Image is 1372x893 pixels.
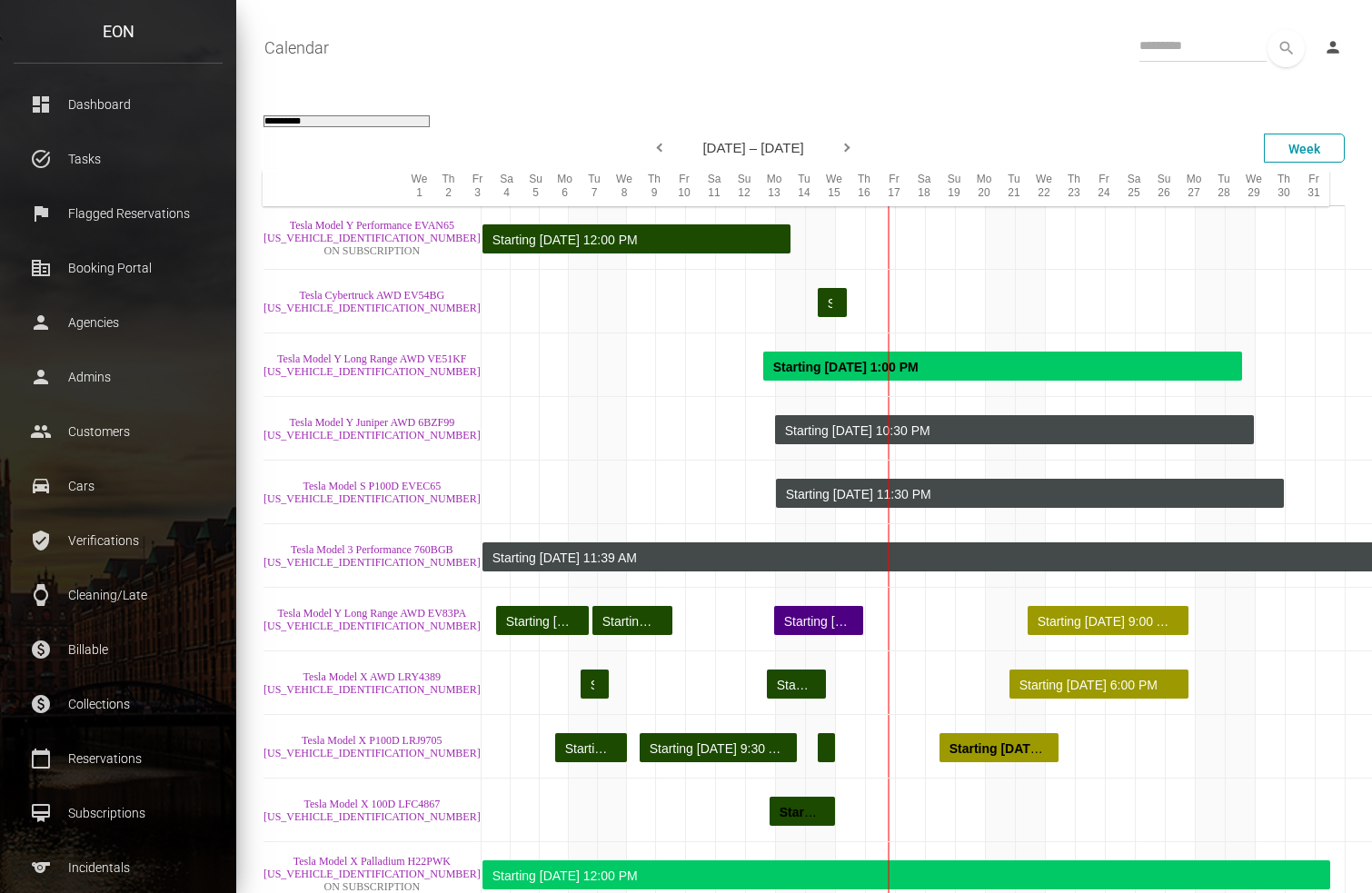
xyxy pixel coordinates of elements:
[639,171,669,205] div: Th 9
[263,651,482,715] td: Tesla Model X AWD LRY4389 5YJXCDE26LF235113
[591,670,594,700] div: Starting [DATE] 9:00 AM
[263,715,482,779] td: Tesla Model X P100D LRJ9705 5YJXCBE49HF071093
[789,171,819,205] div: Tu 14
[1310,30,1358,66] a: person
[784,607,849,636] div: Starting [DATE] 10:00 PM
[263,855,481,880] a: Tesla Model X Palladium H22PWK [US_VEHICLE_IDENTIFICATION_NUMBER]
[27,200,209,227] p: Flagged Reservations
[969,171,999,205] div: Mo 20
[506,607,574,636] div: Starting [DATE] 11:00 AM
[263,206,482,270] td: Tesla Model Y Performance EVAN65 7SAYGDEF4NF444965 ON SUBSCRIPTION
[949,741,1102,756] strong: Starting [DATE] 10:00 AM
[774,606,863,635] div: Rented for 3 days by Xinyan Wang . Current status is cleaning .
[940,733,1059,762] div: Rented for 4 days by Jung Kyun Kim . Current status is verified .
[1118,171,1148,205] div: Sa 25
[849,171,879,205] div: Th 16
[27,581,209,609] p: Cleaning/Late
[775,415,1254,444] div: Rented for 16 days by Admin Block . Current status is rental .
[492,225,776,254] div: Starting [DATE] 12:00 PM
[602,607,658,636] div: Starting [DATE] 6:00 PM
[263,543,481,569] a: Tesla Model 3 Performance 760BGB [US_VEHICLE_IDENTIFICATION_NUMBER]
[579,171,609,205] div: Tu 7
[14,409,223,454] a: people Customers
[555,733,627,762] div: Rented for 2 days, 12 hours by William Klippgen . Current status is completed .
[780,805,925,819] strong: Starting [DATE] 6:00 PM
[14,736,223,781] a: calendar_today Reservations
[27,799,209,827] p: Subscriptions
[1089,171,1118,205] div: Fr 24
[263,461,482,524] td: Tesla Model S P100D EVEC65 5YJSA1E51NF486634
[263,219,481,244] a: Tesla Model Y Performance EVAN65 [US_VEHICLE_IDENTIFICATION_NUMBER]
[1009,670,1188,699] div: Rented for 6 days by Daniel Campbell-Benson . Current status is verified .
[264,25,329,71] a: Calendar
[27,690,209,718] p: Collections
[482,224,790,253] div: Rented for 30 days by Ryan Pawlicki . Current status is completed .
[785,416,1239,445] div: Starting [DATE] 10:30 PM
[462,171,492,205] div: Fr 3
[27,145,209,173] p: Tasks
[14,845,223,890] a: sports Incidentals
[828,289,832,318] div: Starting [DATE] 9:00 AM
[649,135,667,163] div: Previous
[27,91,209,118] p: Dashboard
[909,171,939,205] div: Sa 18
[14,191,223,236] a: flag Flagged Reservations
[939,171,969,205] div: Su 19
[650,734,782,763] div: Starting [DATE] 9:30 AM
[323,880,420,893] span: ON SUBSCRIPTION
[1038,607,1174,636] div: Starting [DATE] 9:00 AM
[1208,171,1238,205] div: Tu 28
[27,527,209,554] p: Verifications
[550,171,579,205] div: Mo 6
[14,245,223,291] a: corporate_fare Booking Portal
[263,480,481,505] a: Tesla Model S P100D EVEC65 [US_VEHICLE_IDENTIFICATION_NUMBER]
[592,606,672,635] div: Rented for 2 days, 19 hours by Andrea Calabria . Current status is completed .
[27,418,209,445] p: Customers
[999,171,1029,205] div: Tu 21
[840,135,858,163] div: Next
[27,309,209,336] p: Agencies
[14,627,223,672] a: paid Billable
[763,352,1242,381] div: Rented for 16 days by farahnaz johannsen . Current status is rental .
[767,670,826,699] div: Rented for 2 days by Christopher Lassen . Current status is completed .
[565,734,612,763] div: Starting [DATE] 11:30 AM
[640,733,797,762] div: Rented for 5 days, 7 hours by Andre Aboulian . Current status is completed .
[1324,38,1342,56] i: person
[404,171,433,205] div: We 1
[759,171,789,205] div: Mo 13
[729,171,759,205] div: Su 12
[1029,171,1059,205] div: We 22
[777,670,811,700] div: Starting [DATE] 4:00 PM
[263,734,481,759] a: Tesla Model X P100D LRJ9705 [US_VEHICLE_IDENTIFICATION_NUMBER]
[1028,606,1188,635] div: Rented for 5 days, 9 hours by Ryotaro Fujii . Current status is verified .
[263,524,482,588] td: Tesla Model 3 Performance 760BGB 5YJ3E1EC0NF306678
[263,352,481,378] a: Tesla Model Y Long Range AWD VE51KF [US_VEHICLE_IDENTIFICATION_NUMBER]
[699,171,729,205] div: Sa 11
[492,171,521,205] div: Sa 4
[323,244,420,257] span: ON SUBSCRIPTION
[263,333,482,397] td: Tesla Model Y Long Range AWD VE51KF 7SAYGDEE3PA172500
[27,363,209,391] p: Admins
[609,171,639,205] div: We 8
[1298,171,1328,205] div: Fr 31
[14,354,223,400] a: person Admins
[27,472,209,500] p: Cars
[1268,30,1305,67] button: search
[263,798,481,823] a: Tesla Model X 100D LFC4867 [US_VEHICLE_IDENTIFICATION_NUMBER]
[263,588,482,651] td: Tesla Model Y Long Range AWD EV83PA 7SAYGDEE0NF458482
[14,82,223,127] a: dashboard Dashboard
[770,797,835,826] div: Rented for 2 days, 5 hours by Peilun Cai . Current status is completed .
[819,171,849,205] div: We 15
[433,171,462,205] div: Th 2
[786,480,1269,509] div: Starting [DATE] 11:30 PM
[14,518,223,563] a: verified_user Verifications
[263,607,481,632] a: Tesla Model Y Long Range AWD EV83PA [US_VEHICLE_IDENTIFICATION_NUMBER]
[27,854,209,881] p: Incidentals
[14,463,223,509] a: drive_eta Cars
[27,254,209,282] p: Booking Portal
[27,636,209,663] p: Billable
[521,171,550,205] div: Su 5
[773,360,919,374] strong: Starting [DATE] 1:00 PM
[669,171,699,205] div: Fr 10
[879,171,909,205] div: Fr 17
